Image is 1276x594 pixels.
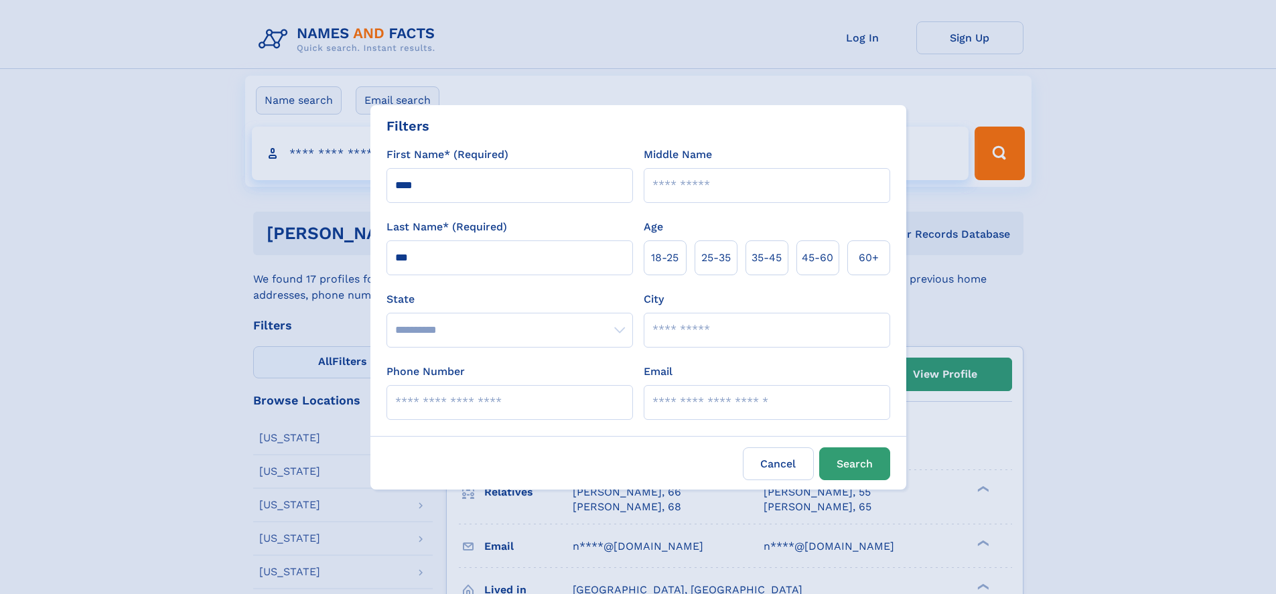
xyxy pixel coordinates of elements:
label: Age [644,219,663,235]
span: 35‑45 [752,250,782,266]
span: 18‑25 [651,250,679,266]
span: 25‑35 [701,250,731,266]
label: City [644,291,664,307]
label: Last Name* (Required) [386,219,507,235]
label: Middle Name [644,147,712,163]
label: Email [644,364,672,380]
button: Search [819,447,890,480]
span: 45‑60 [802,250,833,266]
label: State [386,291,633,307]
label: Cancel [743,447,814,480]
label: Phone Number [386,364,465,380]
span: 60+ [859,250,879,266]
label: First Name* (Required) [386,147,508,163]
div: Filters [386,116,429,136]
